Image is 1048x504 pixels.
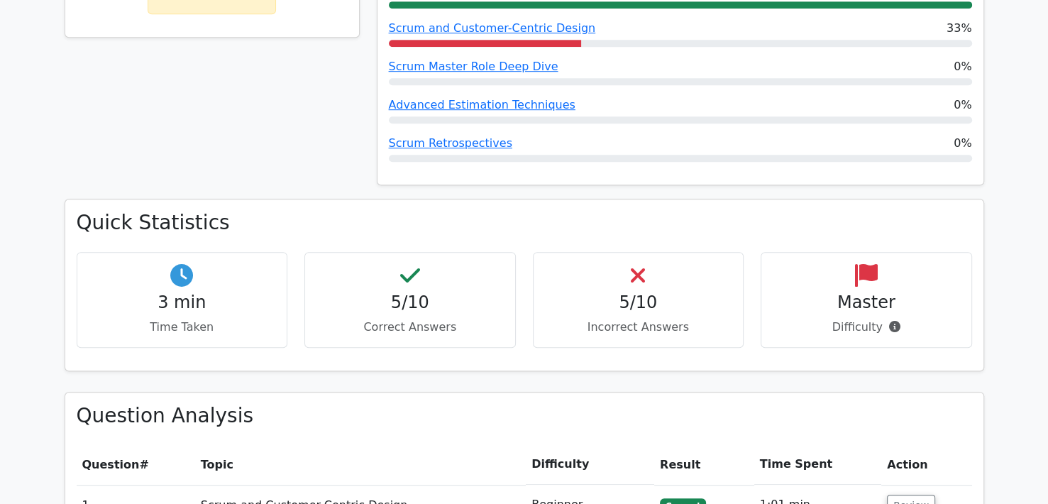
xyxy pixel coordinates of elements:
th: Result [654,444,754,485]
th: Action [881,444,971,485]
span: 0% [954,97,971,114]
a: Scrum Master Role Deep Dive [389,60,558,73]
h4: 5/10 [545,292,732,313]
p: Time Taken [89,319,276,336]
a: Scrum and Customer-Centric Design [389,21,596,35]
h4: 5/10 [316,292,504,313]
span: 0% [954,135,971,152]
p: Correct Answers [316,319,504,336]
th: Topic [195,444,526,485]
span: 0% [954,58,971,75]
span: 33% [947,20,972,37]
th: # [77,444,195,485]
h4: 3 min [89,292,276,313]
h3: Quick Statistics [77,211,972,235]
h3: Question Analysis [77,404,972,428]
span: Question [82,458,140,471]
p: Incorrect Answers [545,319,732,336]
th: Difficulty [526,444,654,485]
th: Time Spent [754,444,881,485]
h4: Master [773,292,960,313]
a: Advanced Estimation Techniques [389,98,575,111]
p: Difficulty [773,319,960,336]
a: Scrum Retrospectives [389,136,512,150]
